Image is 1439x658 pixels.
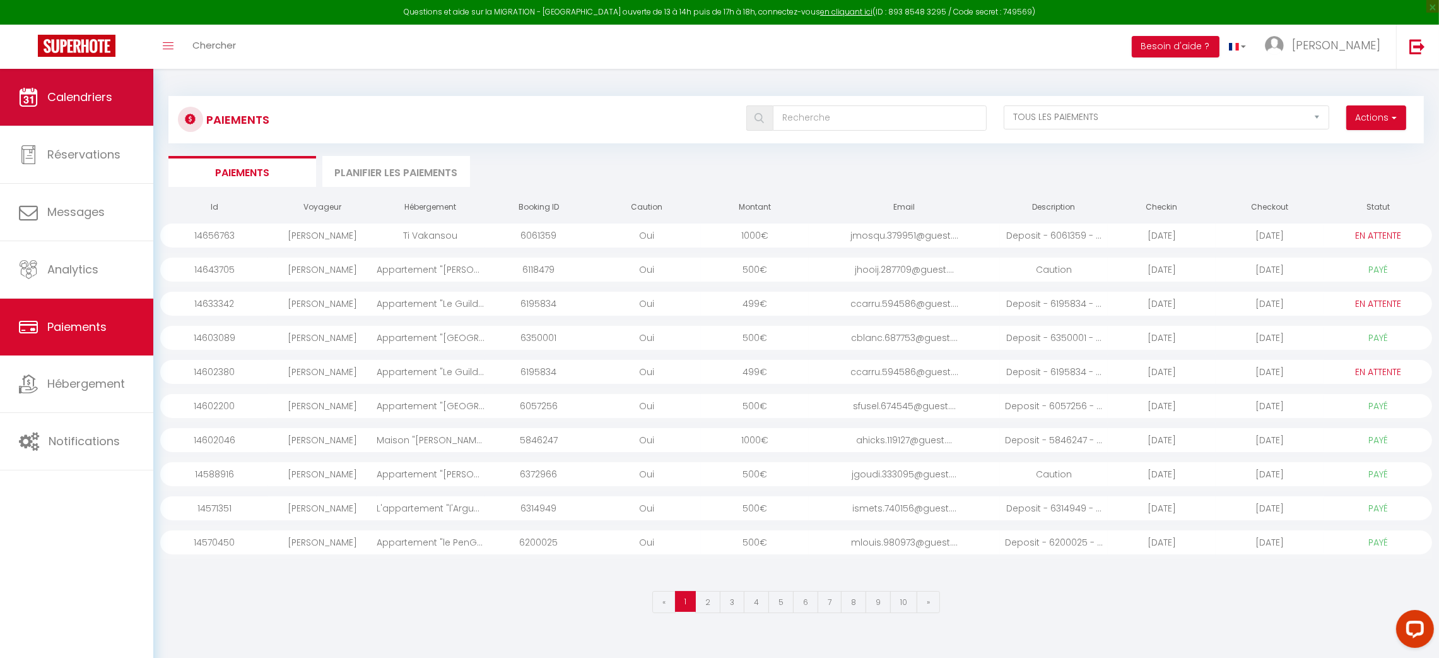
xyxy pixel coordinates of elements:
th: Booking ID [485,196,592,218]
div: Deposit - 6057256 - ... [1000,394,1108,418]
div: Oui [592,496,700,520]
div: 6195834 [485,360,592,384]
div: jmosqu.379951@guest.... [809,224,999,248]
div: [PERSON_NAME] [268,258,376,282]
div: Deposit - 6350001 - ... [1000,326,1108,350]
span: € [760,502,767,515]
div: [PERSON_NAME] [268,462,376,486]
span: Hébergement [47,376,125,392]
a: en cliquant ici [820,6,872,17]
div: mlouis.980973@guest.... [809,530,999,554]
div: [DATE] [1216,462,1324,486]
div: 6372966 [485,462,592,486]
span: Analytics [47,261,98,277]
div: 500 [701,394,809,418]
div: Deposit - 6061359 - ... [1000,224,1108,248]
div: 14602200 [160,394,268,418]
div: [PERSON_NAME] [268,428,376,452]
div: [DATE] [1216,326,1324,350]
h3: Paiements [206,105,269,134]
div: [PERSON_NAME] [268,326,376,350]
div: Deposit - 6314949 - ... [1000,496,1108,520]
div: Oui [592,326,700,350]
div: [DATE] [1108,428,1216,452]
div: [PERSON_NAME] [268,224,376,248]
div: [PERSON_NAME] [268,394,376,418]
div: 14603089 [160,326,268,350]
nav: Page navigation example [652,585,940,618]
div: Oui [592,258,700,282]
div: [PERSON_NAME] [268,496,376,520]
div: 14570450 [160,530,268,554]
div: Deposit - 5846247 - ... [1000,428,1108,452]
div: ahicks.119127@guest.... [809,428,999,452]
img: logout [1409,39,1425,54]
div: [PERSON_NAME] [268,360,376,384]
th: Hébergement [377,196,485,218]
div: 14571351 [160,496,268,520]
span: € [760,297,767,310]
div: 14643705 [160,258,268,282]
a: Previous [652,591,676,613]
div: Maison "[PERSON_NAME]" [377,428,485,452]
th: Checkin [1108,196,1216,218]
span: € [760,468,767,481]
span: Calendriers [47,89,112,105]
div: [DATE] [1108,326,1216,350]
div: Appartement "[PERSON_NAME]" [377,462,485,486]
a: 3 [720,591,744,613]
span: [PERSON_NAME] [1292,37,1380,53]
iframe: LiveChat chat widget [1386,605,1439,658]
span: € [760,400,767,412]
div: 14656763 [160,224,268,248]
div: 14602046 [160,428,268,452]
div: 6057256 [485,394,592,418]
div: [DATE] [1216,428,1324,452]
div: 6195834 [485,292,592,316]
div: [DATE] [1216,258,1324,282]
a: ... [PERSON_NAME] [1255,25,1396,69]
span: € [761,229,768,242]
div: [DATE] [1216,530,1324,554]
img: ... [1265,36,1284,55]
span: € [760,332,767,344]
div: 499 [701,360,809,384]
div: jgoudi.333095@guest.... [809,462,999,486]
div: Oui [592,394,700,418]
div: ccarru.594586@guest.... [809,360,999,384]
th: Id [160,196,268,218]
div: 6061359 [485,224,592,248]
div: Deposit - 6195834 - ... [1000,292,1108,316]
span: € [760,263,767,276]
div: [DATE] [1108,292,1216,316]
a: 9 [866,591,891,613]
div: Oui [592,428,700,452]
div: [DATE] [1216,394,1324,418]
div: [DATE] [1216,360,1324,384]
span: € [760,536,767,549]
div: Appartement "Le Guildo" [377,292,485,316]
div: 5846247 [485,428,592,452]
div: [DATE] [1108,394,1216,418]
th: Description [1000,196,1108,218]
span: Réservations [47,147,120,162]
div: Oui [592,360,700,384]
li: Planifier les paiements [322,156,470,187]
a: 10 [890,591,917,613]
div: 500 [701,496,809,520]
div: [PERSON_NAME] [268,292,376,316]
div: [DATE] [1108,530,1216,554]
span: « [662,597,666,607]
div: Oui [592,224,700,248]
div: 500 [701,258,809,282]
div: [DATE] [1108,224,1216,248]
div: jhooij.287709@guest.... [809,258,999,282]
th: Voyageur [268,196,376,218]
div: L'appartement "l'Arguenon PMR" [377,496,485,520]
span: € [760,366,767,378]
div: 1000 [701,428,809,452]
div: Oui [592,462,700,486]
span: Messages [47,204,105,220]
div: Caution [1000,258,1108,282]
div: [DATE] [1216,224,1324,248]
